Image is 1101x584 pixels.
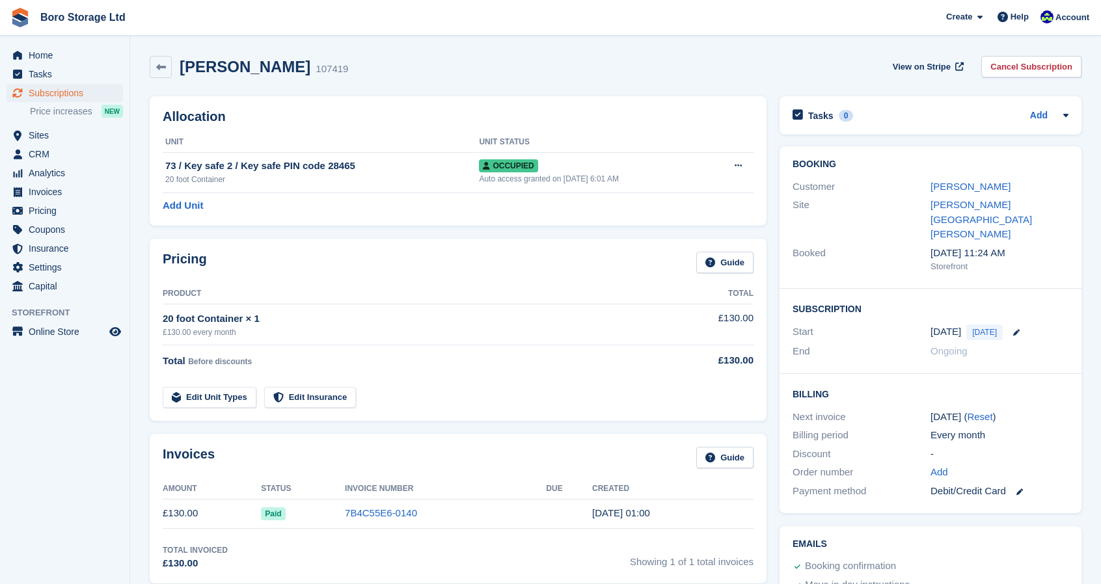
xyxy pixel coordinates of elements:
img: Tobie Hillier [1040,10,1053,23]
th: Product [163,284,662,304]
span: Create [946,10,972,23]
div: 73 / Key safe 2 / Key safe PIN code 28465 [165,159,479,174]
span: Paid [261,507,285,520]
h2: Invoices [163,447,215,468]
a: Add [1030,109,1048,124]
div: Next invoice [793,410,931,425]
a: menu [7,145,123,163]
a: menu [7,239,123,258]
a: Edit Insurance [264,387,357,408]
div: [DATE] ( ) [931,410,1068,425]
a: menu [7,164,123,182]
th: Created [592,479,754,499]
a: Edit Unit Types [163,387,256,408]
span: Account [1055,11,1089,24]
a: menu [7,258,123,276]
a: menu [7,183,123,201]
a: Guide [696,447,754,468]
a: Cancel Subscription [981,56,1081,77]
a: menu [7,126,123,144]
div: 20 foot Container [165,174,479,185]
th: Unit [163,132,479,153]
a: Guide [696,252,754,273]
a: Reset [967,411,992,422]
th: Due [546,479,592,499]
span: [DATE] [966,325,1003,340]
span: CRM [29,145,107,163]
td: £130.00 [662,304,754,345]
th: Invoice Number [345,479,546,499]
div: Payment method [793,484,931,499]
span: Online Store [29,323,107,341]
div: £130.00 [163,556,228,571]
div: End [793,344,931,359]
span: Occupied [479,159,537,172]
a: Price increases NEW [30,104,123,118]
time: 2025-09-23 00:00:00 UTC [931,325,961,339]
h2: Billing [793,387,1068,400]
div: [DATE] 11:24 AM [931,246,1068,261]
div: Total Invoiced [163,544,228,556]
h2: [PERSON_NAME] [180,58,310,75]
div: - [931,447,1068,462]
div: 107419 [316,62,348,77]
div: Start [793,325,931,340]
div: Auto access granted on [DATE] 6:01 AM [479,173,709,185]
div: Customer [793,179,931,194]
div: Site [793,198,931,242]
div: Order number [793,465,931,480]
span: Ongoing [931,345,968,356]
h2: Allocation [163,109,754,124]
a: menu [7,323,123,341]
a: menu [7,220,123,239]
h2: Tasks [808,110,834,122]
span: Pricing [29,202,107,220]
a: menu [7,202,123,220]
td: £130.00 [163,499,261,528]
span: Capital [29,277,107,295]
span: Sites [29,126,107,144]
th: Status [261,479,345,499]
th: Unit Status [479,132,709,153]
div: NEW [102,105,123,118]
span: Storefront [12,306,129,319]
h2: Subscription [793,302,1068,315]
span: Analytics [29,164,107,182]
div: Booking confirmation [805,559,896,574]
h2: Booking [793,159,1068,170]
span: Coupons [29,220,107,239]
span: Total [163,355,185,366]
a: View on Stripe [888,56,966,77]
div: Storefront [931,260,1068,273]
a: menu [7,65,123,83]
a: [PERSON_NAME] [931,181,1011,192]
div: £130.00 every month [163,326,662,338]
th: Total [662,284,754,304]
a: Add Unit [163,198,203,213]
span: View on Stripe [893,60,951,73]
span: Price increases [30,105,92,118]
time: 2025-09-23 00:00:43 UTC [592,507,650,518]
span: Settings [29,258,107,276]
a: menu [7,84,123,102]
div: Every month [931,428,1068,443]
th: Amount [163,479,261,499]
div: £130.00 [662,353,754,368]
h2: Emails [793,539,1068,550]
a: menu [7,46,123,64]
a: Add [931,465,948,480]
h2: Pricing [163,252,207,273]
span: Insurance [29,239,107,258]
span: Before discounts [188,357,252,366]
a: [PERSON_NAME][GEOGRAPHIC_DATA][PERSON_NAME] [931,199,1032,239]
a: menu [7,277,123,295]
a: Preview store [107,324,123,339]
span: Showing 1 of 1 total invoices [630,544,754,571]
div: Discount [793,447,931,462]
span: Home [29,46,107,64]
div: 20 foot Container × 1 [163,312,662,326]
div: 0 [839,110,854,122]
div: Billing period [793,428,931,443]
div: Debit/Credit Card [931,484,1068,499]
div: Booked [793,246,931,273]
